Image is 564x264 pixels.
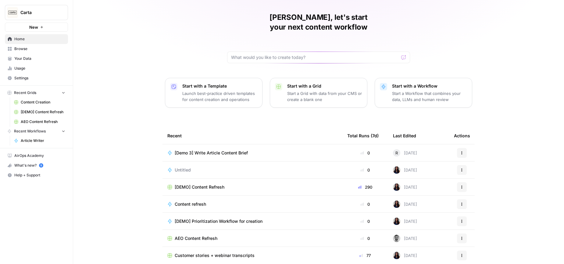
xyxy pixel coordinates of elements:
[21,138,65,143] span: Article Writer
[167,127,337,144] div: Recent
[5,88,68,97] button: Recent Grids
[5,54,68,63] a: Your Data
[14,66,65,71] span: Usage
[393,149,417,157] div: [DATE]
[5,63,68,73] a: Usage
[227,13,410,32] h1: [PERSON_NAME], let's start your next content workflow
[393,252,417,259] div: [DATE]
[167,201,337,207] a: Content refresh
[5,23,68,32] button: New
[287,90,362,103] p: Start a Grid with data from your CMS or create a blank one
[167,184,337,190] a: [DEMO] Content Refresh
[393,218,417,225] div: [DATE]
[393,183,417,191] div: [DATE]
[393,201,417,208] div: [DATE]
[347,184,383,190] div: 290
[393,235,400,242] img: 6v3gwuotverrb420nfhk5cu1cyh1
[21,119,65,125] span: AEO Content Refresh
[347,235,383,241] div: 0
[347,127,379,144] div: Total Runs (7d)
[175,201,206,207] span: Content refresh
[167,252,337,259] a: Customer stories + webinar transcripts
[175,167,191,173] span: Untitled
[347,201,383,207] div: 0
[182,90,257,103] p: Launch best-practice driven templates for content creation and operations
[11,117,68,127] a: AEO Content Refresh
[393,218,400,225] img: rox323kbkgutb4wcij4krxobkpon
[21,99,65,105] span: Content Creation
[175,218,262,224] span: [DEMO] Prioritization Workflow for creation
[14,90,36,96] span: Recent Grids
[393,183,400,191] img: rox323kbkgutb4wcij4krxobkpon
[167,150,337,156] a: [Demo 3] Write Article Content Brief
[393,166,400,174] img: rox323kbkgutb4wcij4krxobkpon
[40,164,42,167] text: 5
[5,127,68,136] button: Recent Workflows
[5,73,68,83] a: Settings
[287,83,362,89] p: Start with a Grid
[175,252,255,259] span: Customer stories + webinar transcripts
[11,97,68,107] a: Content Creation
[5,44,68,54] a: Browse
[39,163,43,168] a: 5
[14,56,65,61] span: Your Data
[165,78,262,108] button: Start with a TemplateLaunch best-practice driven templates for content creation and operations
[231,54,399,60] input: What would you like to create today?
[395,150,398,156] span: R
[175,184,224,190] span: [DEMO] Content Refresh
[393,252,400,259] img: rox323kbkgutb4wcij4krxobkpon
[11,107,68,117] a: [DEMO] Content Refresh
[14,46,65,52] span: Browse
[5,5,68,20] button: Workspace: Carta
[5,34,68,44] a: Home
[347,150,383,156] div: 0
[175,150,248,156] span: [Demo 3] Write Article Content Brief
[14,172,65,178] span: Help + Support
[392,83,467,89] p: Start with a Workflow
[182,83,257,89] p: Start with a Template
[347,167,383,173] div: 0
[454,127,470,144] div: Actions
[29,24,38,30] span: New
[20,9,57,16] span: Carta
[5,161,68,170] button: What's new? 5
[14,75,65,81] span: Settings
[167,218,337,224] a: [DEMO] Prioritization Workflow for creation
[167,167,337,173] a: Untitled
[5,170,68,180] button: Help + Support
[11,136,68,146] a: Article Writer
[393,166,417,174] div: [DATE]
[347,252,383,259] div: 77
[393,127,416,144] div: Last Edited
[5,151,68,161] a: AirOps Academy
[393,201,400,208] img: rox323kbkgutb4wcij4krxobkpon
[14,153,65,158] span: AirOps Academy
[375,78,472,108] button: Start with a WorkflowStart a Workflow that combines your data, LLMs and human review
[7,7,18,18] img: Carta Logo
[393,235,417,242] div: [DATE]
[14,36,65,42] span: Home
[5,161,68,170] div: What's new?
[14,128,46,134] span: Recent Workflows
[167,235,337,241] a: AEO Content Refresh
[270,78,367,108] button: Start with a GridStart a Grid with data from your CMS or create a blank one
[175,235,217,241] span: AEO Content Refresh
[21,109,65,115] span: [DEMO] Content Refresh
[392,90,467,103] p: Start a Workflow that combines your data, LLMs and human review
[347,218,383,224] div: 0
